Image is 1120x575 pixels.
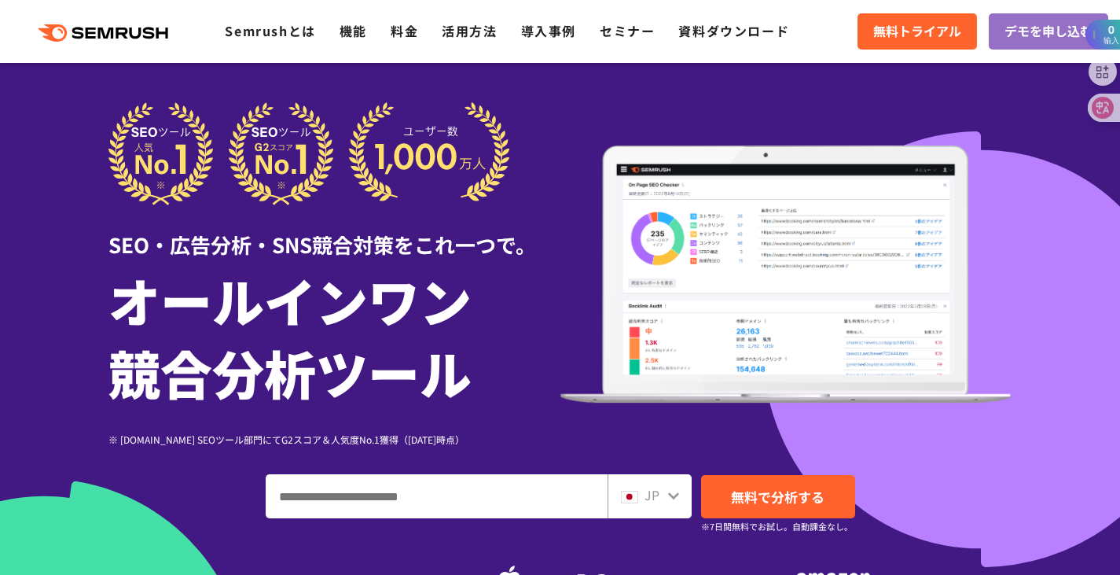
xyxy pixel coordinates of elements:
[1004,21,1092,42] span: デモを申し込む
[989,13,1108,50] a: デモを申し込む
[701,475,855,518] a: 無料で分析する
[873,21,961,42] span: 無料トライアル
[225,21,315,40] a: Semrushとは
[1085,20,1120,50] button: I0输入
[857,13,977,50] a: 無料トライアル
[442,21,497,40] a: 活用方法
[678,21,789,40] a: 資料ダウンロード
[108,432,560,447] div: ※ [DOMAIN_NAME] SEOツール部門にてG2スコア＆人気度No.1獲得（[DATE]時点）
[644,485,659,504] span: JP
[108,205,560,260] div: SEO・広告分析・SNS競合対策をこれ一つで。
[521,21,576,40] a: 導入事例
[701,519,853,534] small: ※7日間無料でお試し。自動課金なし。
[340,21,367,40] a: 機能
[391,21,418,40] a: 料金
[731,487,824,507] span: 無料で分析する
[266,475,607,518] input: ドメイン、キーワードまたはURLを入力してください
[108,264,560,408] h1: オールインワン 競合分析ツール
[600,21,655,40] a: セミナー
